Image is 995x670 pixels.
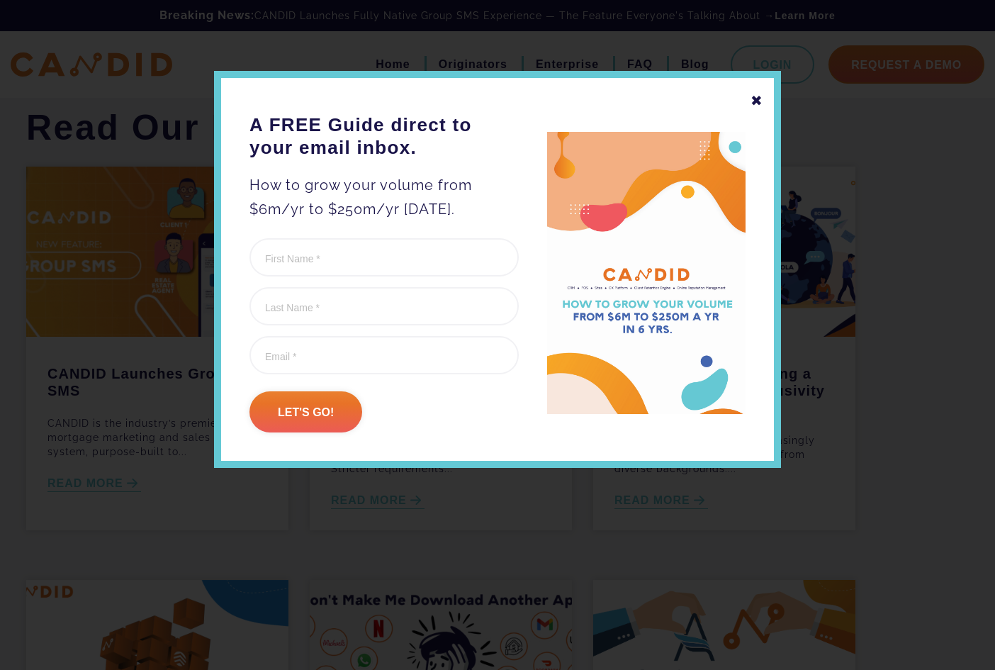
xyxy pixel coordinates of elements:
[249,113,519,159] h3: A FREE Guide direct to your email inbox.
[547,132,746,415] img: A FREE Guide direct to your email inbox.
[249,391,362,432] input: Let's go!
[249,287,519,325] input: Last Name *
[249,173,519,221] p: How to grow your volume from $6m/yr to $250m/yr [DATE].
[249,336,519,374] input: Email *
[751,89,763,113] div: ✖
[249,238,519,277] input: First Name *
